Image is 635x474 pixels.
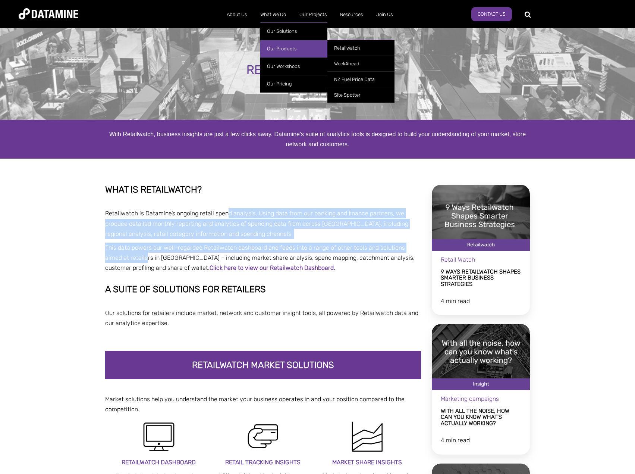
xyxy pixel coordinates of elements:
a: NZ Fuel Price Data [327,71,394,87]
a: Site Spotter [327,87,394,103]
img: IT [140,418,177,455]
a: Contact Us [471,7,512,21]
a: Join Us [370,5,399,24]
p: Our solutions for retailers include market, network and customer insight tools, all powered by Re... [105,308,421,328]
a: Our Pricing [260,75,327,93]
a: What We Do [254,5,293,24]
span: Retail tracking insights [225,459,301,466]
a: Our Workshops [260,57,327,75]
a: Retailwatch [327,40,394,56]
span: Retail Watch [441,256,475,263]
div: RETAILWATCH SOLUTIONS [73,63,562,77]
span: Marketing campaigns [441,395,499,402]
a: Our Solutions [260,22,327,40]
p: Market solutions help you understand the market your business operates in and your position compa... [105,394,421,414]
a: Our Projects [293,5,333,24]
a: WeekAhead [327,56,394,71]
strong: A suite of solutions for retailers [105,284,266,294]
h2: Retailwatch Market Solutions [111,360,416,370]
a: Click here to view our Retailwatch Dashboard. [210,264,335,271]
img: Datamine [19,8,78,19]
a: Resources [333,5,370,24]
p: Retailwatch is Datamine’s ongoing retail spend analysis. Using data from our banking and finance ... [105,208,421,239]
img: Credit Card [244,418,282,455]
span: Market share insights [332,459,402,466]
h2: WHAT IS RETAILWATCH? [105,185,421,194]
strong: Retailwatch Dashboard [122,459,196,466]
p: This data powers our well-regarded Retailwatch dashboard and feeds into a range of other tools an... [105,243,421,273]
span: With Retailwatch, business insights are just a few clicks away. Datamine's suite of analytics too... [109,131,526,147]
a: Our Products [260,40,327,57]
a: About Us [220,5,254,24]
img: Graph 7 [349,418,386,455]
